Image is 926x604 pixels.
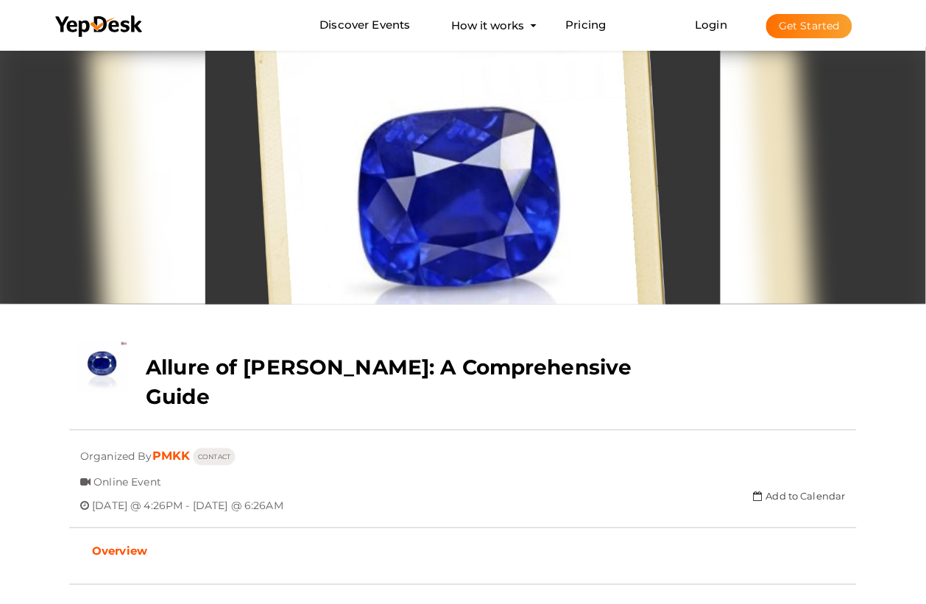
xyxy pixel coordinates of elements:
a: PMKK [152,449,191,463]
img: MSRWIVGM_small.jpeg [77,341,128,393]
b: Overview [92,544,147,558]
b: Allure of [PERSON_NAME]: A Comprehensive Guide [146,355,632,409]
span: Organized By [80,438,152,463]
button: CONTACT [193,448,236,466]
img: ZI0MHEHG_normal.png [205,47,721,305]
a: Pricing [566,12,607,39]
a: Discover Events [319,12,410,39]
button: How it works [448,12,529,39]
a: Overview [81,533,158,569]
span: [DATE] @ 4:26PM - [DATE] @ 6:26AM [92,488,283,512]
button: Get Started [766,14,852,38]
a: Add to Calendar [754,490,846,502]
span: Online Event [93,464,161,488]
a: Login [696,18,728,32]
